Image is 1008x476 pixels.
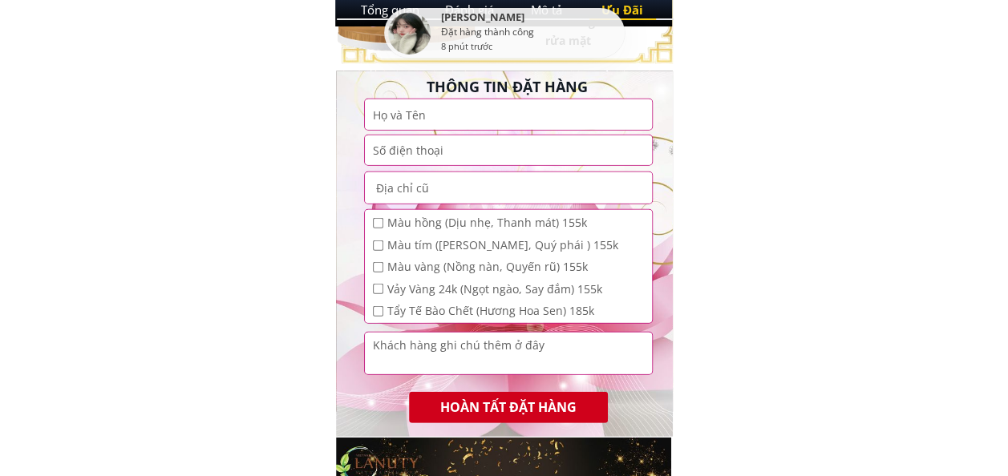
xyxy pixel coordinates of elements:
input: Số điện thoại [369,135,648,164]
div: Đặt hàng thành công [441,26,621,39]
input: Địa chỉ cũ [369,172,648,203]
span: Màu vàng (Nồng nàn, Quyến rũ) 155k [387,258,618,276]
p: HOÀN TẤT ĐẶT HÀNG [407,392,609,424]
span: Tẩy Tế Bào Chết (Hương Hoa Sen) 185k [387,302,618,320]
h3: THÔNG TIN ĐẶT HÀNG [415,75,599,99]
span: Màu tím ([PERSON_NAME], Quý phái ) 155k [387,236,618,254]
span: Màu hồng (Dịu nhẹ, Thanh mát) 155k [387,214,618,232]
input: Họ và Tên [369,99,648,129]
span: Vảy Vàng 24k (Ngọt ngào, Say đắm) 155k [387,280,618,298]
div: [PERSON_NAME] [441,12,621,26]
div: 8 phút trước [441,39,492,54]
